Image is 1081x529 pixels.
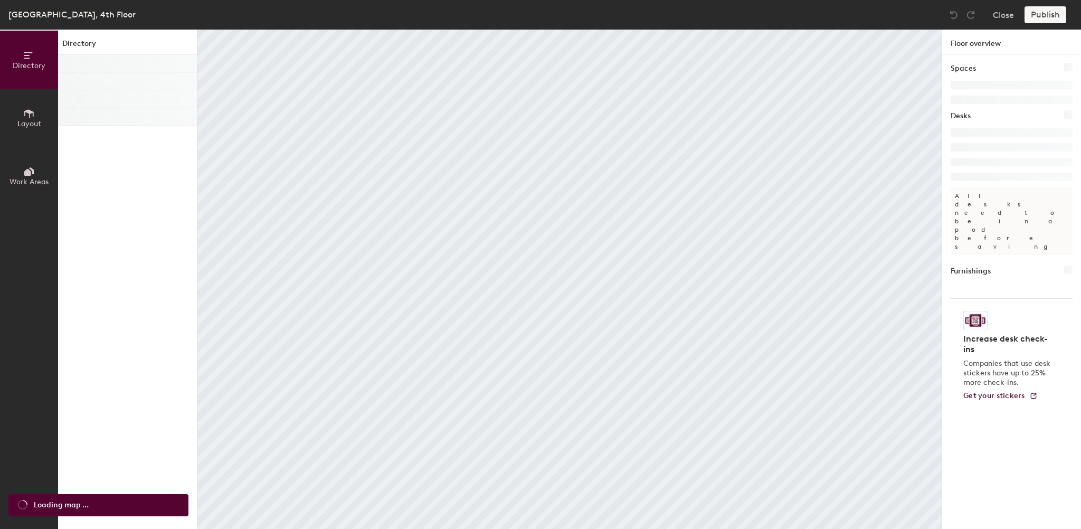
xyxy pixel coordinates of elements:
img: Undo [949,10,959,20]
p: All desks need to be in a pod before saving [951,187,1073,255]
h1: Directory [58,38,197,54]
div: [GEOGRAPHIC_DATA], 4th Floor [8,8,136,21]
span: Directory [13,61,45,70]
button: Close [993,6,1014,23]
h1: Floor overview [942,30,1081,54]
a: Get your stickers [963,392,1038,401]
span: Work Areas [10,177,49,186]
span: Layout [17,119,41,128]
h1: Furnishings [951,266,991,277]
h1: Spaces [951,63,976,74]
span: Loading map ... [34,499,89,511]
span: Get your stickers [963,391,1025,400]
h1: Desks [951,110,971,122]
h4: Increase desk check-ins [963,334,1054,355]
img: Sticker logo [963,311,988,329]
canvas: Map [197,30,942,529]
img: Redo [965,10,976,20]
p: Companies that use desk stickers have up to 25% more check-ins. [963,359,1054,388]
